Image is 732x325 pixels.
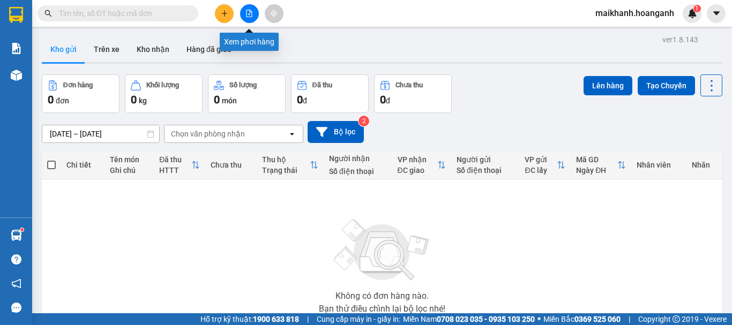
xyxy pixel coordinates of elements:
div: VP nhận [398,155,438,164]
span: 0 [214,93,220,106]
div: Đơn hàng [63,81,93,89]
div: Thu hộ [262,155,310,164]
div: Chi tiết [66,161,99,169]
span: Cung cấp máy in - giấy in: [317,313,400,325]
sup: 2 [358,116,369,126]
div: Số điện thoại [457,166,514,175]
div: VP gửi [525,155,557,164]
img: svg+xml;base64,PHN2ZyBjbGFzcz0ibGlzdC1wbHVnX19zdmciIHhtbG5zPSJodHRwOi8vd3d3LnczLm9yZy8yMDAwL3N2Zy... [328,213,436,288]
div: Đã thu [159,155,191,164]
th: Toggle SortBy [154,151,205,179]
div: Bạn thử điều chỉnh lại bộ lọc nhé! [319,305,445,313]
span: caret-down [712,9,721,18]
span: đ [386,96,390,105]
div: Nhân viên [637,161,681,169]
div: Khối lượng [146,81,179,89]
span: món [222,96,237,105]
button: file-add [240,4,259,23]
button: Bộ lọc [308,121,364,143]
button: Khối lượng0kg [125,74,203,113]
span: kg [139,96,147,105]
img: warehouse-icon [11,70,22,81]
strong: 1900 633 818 [253,315,299,323]
span: Miền Bắc [543,313,621,325]
div: Số lượng [229,81,257,89]
svg: open [288,130,296,138]
div: Mã GD [576,155,617,164]
input: Select a date range. [42,125,159,142]
div: Chưa thu [211,161,251,169]
span: aim [270,10,278,17]
div: ĐC giao [398,166,438,175]
div: Trạng thái [262,166,310,175]
th: Toggle SortBy [519,151,571,179]
button: Hàng đã giao [178,36,240,62]
img: icon-new-feature [688,9,697,18]
span: file-add [245,10,253,17]
div: ver 1.8.143 [662,34,698,46]
span: 0 [380,93,386,106]
button: Trên xe [85,36,128,62]
th: Toggle SortBy [571,151,631,179]
span: message [11,303,21,313]
div: HTTT [159,166,191,175]
span: copyright [673,315,680,323]
button: Kho gửi [42,36,85,62]
div: Không có đơn hàng nào. [335,292,429,300]
span: maikhanh.hoanganh [587,6,683,20]
sup: 1 [693,5,701,12]
span: đ [303,96,307,105]
strong: 0369 525 060 [574,315,621,323]
th: Toggle SortBy [392,151,452,179]
button: caret-down [707,4,726,23]
span: đơn [56,96,69,105]
sup: 1 [20,228,24,231]
div: Đã thu [312,81,332,89]
span: question-circle [11,254,21,264]
span: search [44,10,52,17]
div: Người nhận [329,154,386,163]
button: Lên hàng [584,76,632,95]
span: 0 [131,93,137,106]
div: Nhãn [692,161,716,169]
div: Người gửi [457,155,514,164]
img: warehouse-icon [11,230,22,241]
span: 0 [297,93,303,106]
button: aim [265,4,283,23]
div: Ngày ĐH [576,166,617,175]
input: Tìm tên, số ĐT hoặc mã đơn [59,7,185,19]
span: 1 [695,5,699,12]
div: Ghi chú [110,166,148,175]
button: Số lượng0món [208,74,286,113]
strong: 0708 023 035 - 0935 103 250 [437,315,535,323]
img: solution-icon [11,43,22,54]
span: plus [221,10,228,17]
div: Tên món [110,155,148,164]
div: Chọn văn phòng nhận [171,129,245,139]
span: ⚪️ [537,317,541,321]
th: Toggle SortBy [257,151,324,179]
button: Đơn hàng0đơn [42,74,119,113]
img: logo-vxr [9,7,23,23]
button: Kho nhận [128,36,178,62]
div: ĐC lấy [525,166,557,175]
span: 0 [48,93,54,106]
span: | [629,313,630,325]
button: Chưa thu0đ [374,74,452,113]
button: Tạo Chuyến [638,76,695,95]
button: plus [215,4,234,23]
span: Miền Nam [403,313,535,325]
span: Hỗ trợ kỹ thuật: [200,313,299,325]
button: Đã thu0đ [291,74,369,113]
span: notification [11,278,21,289]
span: | [307,313,309,325]
div: Chưa thu [395,81,423,89]
div: Số điện thoại [329,167,386,176]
